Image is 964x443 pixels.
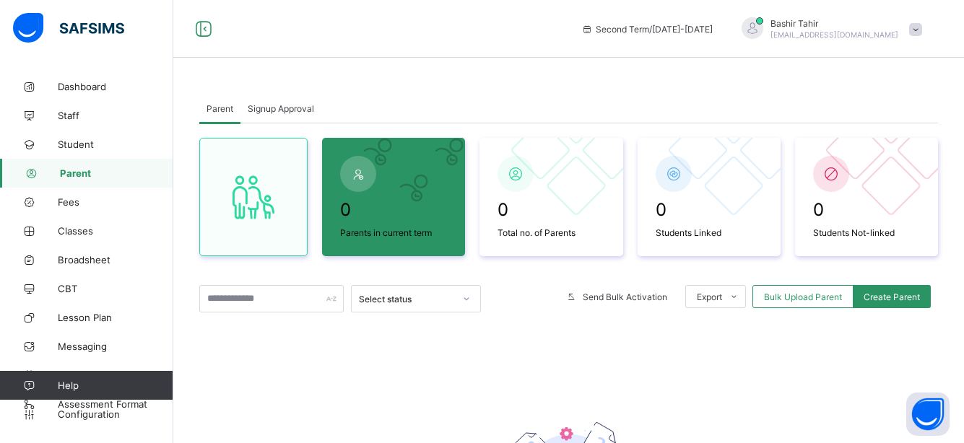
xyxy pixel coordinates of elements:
span: Create Parent [864,291,920,302]
span: Broadsheet [58,254,173,266]
span: Messaging [58,341,173,352]
span: Total no. of Parents [498,227,604,238]
span: Student [58,139,173,150]
span: Classes [58,225,173,237]
span: 0 [813,199,920,220]
span: Dashboard [58,81,173,92]
span: Configuration [58,408,173,420]
span: Signup Approval [248,103,314,114]
img: safsims [13,13,124,43]
span: CBT [58,283,173,294]
span: Export [697,291,722,302]
span: Staff [58,110,173,121]
span: [EMAIL_ADDRESS][DOMAIN_NAME] [770,30,898,39]
div: Select status [359,294,454,304]
span: Help [58,380,173,391]
div: BashirTahir [727,17,929,41]
span: Bashir Tahir [770,18,898,29]
button: Open asap [906,392,950,436]
span: Parent [60,167,173,179]
span: 0 [498,199,604,220]
span: Parents in current term [340,227,447,238]
span: Send Bulk Activation [583,291,667,302]
span: Students Not-linked [813,227,920,238]
span: Time Table [58,369,173,381]
span: Parent [207,103,233,114]
span: 0 [656,199,763,220]
span: Students Linked [656,227,763,238]
span: Fees [58,196,173,208]
span: session/term information [581,24,713,35]
span: 0 [340,199,447,220]
span: Lesson Plan [58,312,173,323]
span: Bulk Upload Parent [764,291,842,302]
